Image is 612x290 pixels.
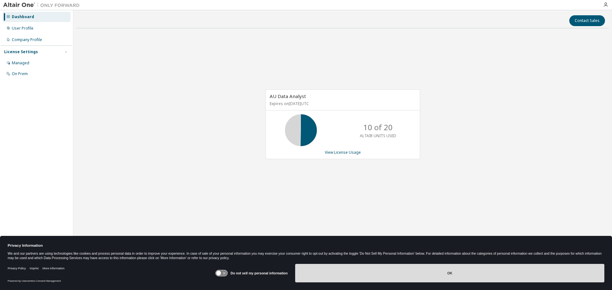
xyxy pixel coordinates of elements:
[270,93,306,99] span: AU Data Analyst
[325,150,361,155] a: View License Usage
[360,133,396,138] p: ALTAIR UNITS USED
[4,49,38,54] div: License Settings
[12,71,28,76] div: On Prem
[12,60,29,66] div: Managed
[363,122,393,133] p: 10 of 20
[12,14,34,19] div: Dashboard
[270,101,414,106] p: Expires on [DATE] UTC
[12,26,33,31] div: User Profile
[12,37,42,42] div: Company Profile
[3,2,83,8] img: Altair One
[569,15,605,26] button: Contact Sales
